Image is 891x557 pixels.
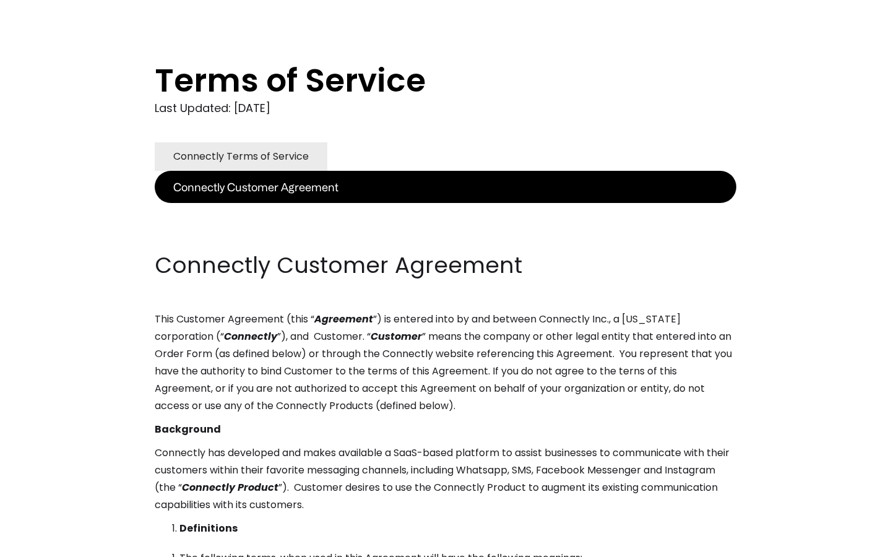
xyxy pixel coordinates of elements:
[314,312,373,326] em: Agreement
[155,311,736,415] p: This Customer Agreement (this “ ”) is entered into by and between Connectly Inc., a [US_STATE] co...
[173,178,338,196] div: Connectly Customer Agreement
[12,534,74,553] aside: Language selected: English
[224,329,277,343] em: Connectly
[155,203,736,220] p: ‍
[173,148,309,165] div: Connectly Terms of Service
[155,99,736,118] div: Last Updated: [DATE]
[25,535,74,553] ul: Language list
[155,444,736,514] p: Connectly has developed and makes available a SaaS-based platform to assist businesses to communi...
[155,250,736,281] h2: Connectly Customer Agreement
[179,521,238,535] strong: Definitions
[371,329,422,343] em: Customer
[155,62,687,99] h1: Terms of Service
[182,480,278,494] em: Connectly Product
[155,422,221,436] strong: Background
[155,227,736,244] p: ‍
